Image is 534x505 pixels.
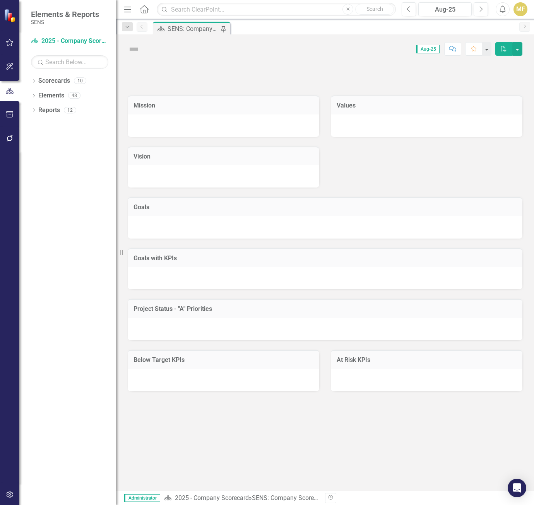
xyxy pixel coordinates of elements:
[124,494,160,502] span: Administrator
[133,357,313,363] h3: Below Target KPIs
[38,91,64,100] a: Elements
[366,6,383,12] span: Search
[508,479,526,497] div: Open Intercom Messenger
[133,102,313,109] h3: Mission
[31,19,99,25] small: SENS
[418,2,472,16] button: Aug-25
[337,357,517,363] h3: At Risk KPIs
[416,45,440,53] span: Aug-25
[31,10,99,19] span: Elements & Reports
[164,494,319,503] div: »
[68,92,80,99] div: 48
[64,107,76,113] div: 12
[157,3,396,16] input: Search ClearPoint...
[133,153,313,160] h3: Vision
[175,494,249,502] a: 2025 - Company Scorecard
[421,5,469,14] div: Aug-25
[513,2,527,16] button: MF
[133,305,517,312] h3: Project Status - "A" Priorities
[38,77,70,85] a: Scorecards
[355,4,394,15] button: Search
[252,494,326,502] div: SENS: Company Scorecard
[133,204,517,211] h3: Goals
[133,255,517,262] h3: Goals with KPIs
[31,55,108,69] input: Search Below...
[31,37,108,46] a: 2025 - Company Scorecard
[128,43,140,55] img: Not Defined
[74,78,86,84] div: 10
[337,102,517,109] h3: Values
[4,9,17,22] img: ClearPoint Strategy
[168,24,219,34] div: SENS: Company Scorecard
[38,106,60,115] a: Reports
